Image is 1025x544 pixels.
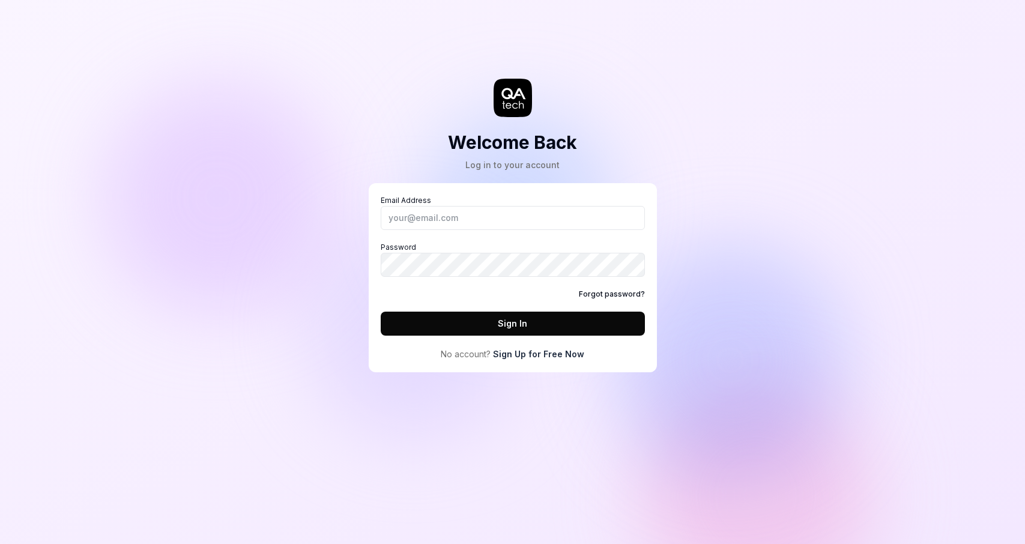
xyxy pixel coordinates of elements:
[381,312,645,336] button: Sign In
[381,242,645,277] label: Password
[579,289,645,300] a: Forgot password?
[381,253,645,277] input: Password
[448,129,577,156] h2: Welcome Back
[381,195,645,230] label: Email Address
[381,206,645,230] input: Email Address
[441,348,491,360] span: No account?
[448,159,577,171] div: Log in to your account
[493,348,584,360] a: Sign Up for Free Now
